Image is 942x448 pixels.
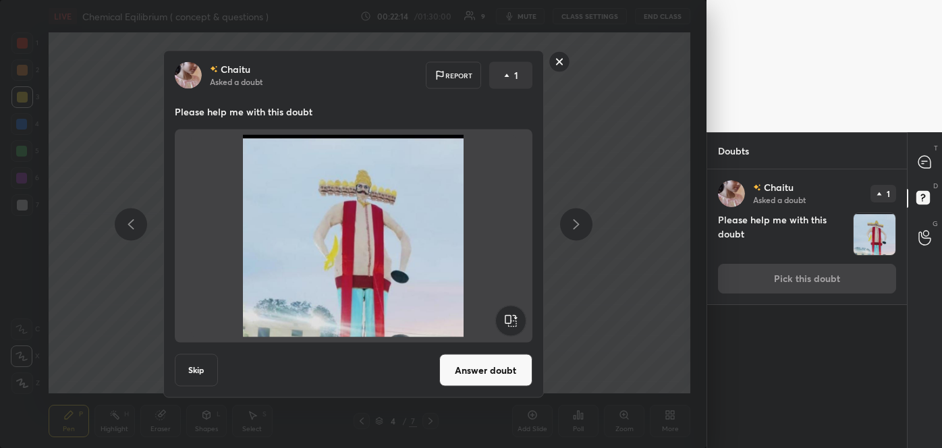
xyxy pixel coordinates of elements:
button: Answer doubt [439,354,532,387]
img: 126567b47e814215ac885b625133e07c.jpg [175,62,202,89]
p: D [933,181,938,191]
p: 1 [514,69,518,82]
p: Chaitu [764,182,794,193]
img: no-rating-badge.077c3623.svg [210,65,218,73]
p: Doubts [707,133,760,169]
div: grid [707,169,907,448]
img: 1759498825QOP2CC.JPEG [854,213,895,255]
img: 1759498825QOP2CC.JPEG [191,135,516,337]
img: no-rating-badge.077c3623.svg [753,184,761,192]
p: 1 [887,190,890,198]
p: T [934,143,938,153]
p: Asked a doubt [210,76,262,87]
p: Please help me with this doubt [175,105,532,119]
p: Chaitu [221,64,250,75]
button: Skip [175,354,218,387]
img: 126567b47e814215ac885b625133e07c.jpg [718,180,745,207]
div: Report [426,62,481,89]
p: G [933,219,938,229]
h4: Please help me with this doubt [718,213,848,256]
p: Asked a doubt [753,194,806,205]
